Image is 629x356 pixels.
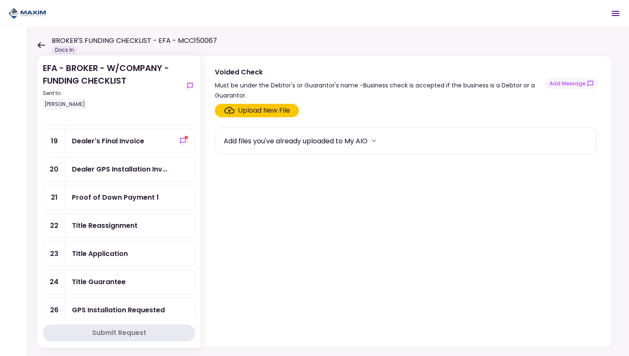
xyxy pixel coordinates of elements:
[43,185,65,209] div: 21
[185,81,195,91] button: show-messages
[43,298,195,322] a: 26GPS Installation Requested
[215,104,299,117] span: Click here to upload the required document
[43,213,195,238] a: 22Title Reassignment
[72,220,137,231] div: Title Reassignment
[72,164,167,174] div: Dealer GPS Installation Invoice
[238,105,290,116] div: Upload New File
[43,99,87,110] div: [PERSON_NAME]
[43,298,65,322] div: 26
[545,78,598,89] button: show-messages
[92,328,146,338] div: Submit Request
[43,62,182,110] div: EFA - BROKER - W/COMPANY - FUNDING CHECKLIST
[72,305,165,315] div: GPS Installation Requested
[178,136,188,146] button: show-messages
[8,7,46,20] img: Partner icon
[52,36,217,46] h1: BROKER'S FUNDING CHECKLIST - EFA - MCC150067
[43,241,195,266] a: 23Title Application
[72,277,126,287] div: Title Guarantee
[43,270,65,294] div: 24
[43,324,195,341] button: Submit Request
[367,134,380,147] button: more
[43,129,65,153] div: 19
[43,185,195,210] a: 21Proof of Down Payment 1
[43,269,195,294] a: 24Title Guarantee
[72,136,144,146] div: Dealer's Final Invoice
[43,157,195,182] a: 20Dealer GPS Installation Invoice
[215,80,545,100] div: Must be under the Debtor's or Guarantor's name -Business check is accepted if the business is a D...
[605,3,626,24] button: Open menu
[43,214,65,237] div: 22
[43,157,65,181] div: 20
[224,136,367,146] div: Add files you've already uploaded to My AIO
[52,46,77,54] div: Docs In
[215,67,545,77] div: Voided Check
[43,242,65,266] div: 23
[201,55,612,348] div: Voided CheckMust be under the Debtor's or Guarantor's name -Business check is accepted if the bus...
[43,129,195,153] a: 19Dealer's Final Invoiceshow-messages
[72,192,159,203] div: Proof of Down Payment 1
[72,248,128,259] div: Title Application
[43,90,182,97] div: Sent to:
